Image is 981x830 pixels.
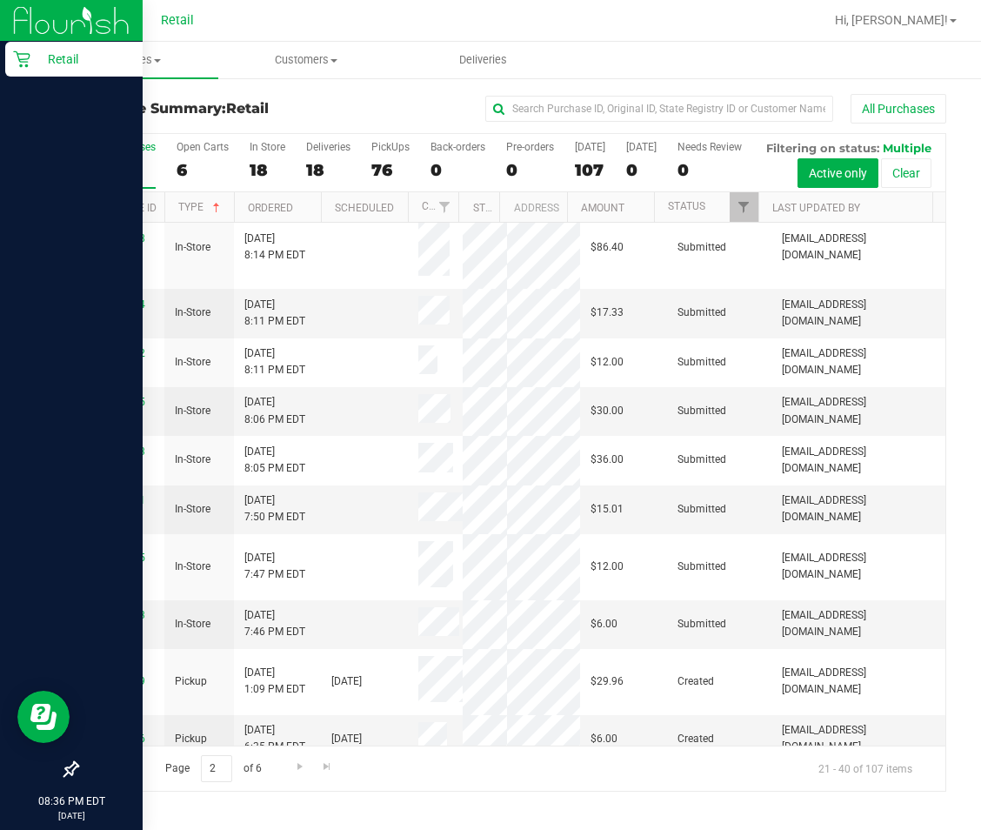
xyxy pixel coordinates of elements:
[175,673,207,690] span: Pickup
[306,160,350,180] div: 18
[430,192,458,222] a: Filter
[175,731,207,747] span: Pickup
[591,616,617,633] span: $6.00
[782,297,935,330] span: [EMAIL_ADDRESS][DOMAIN_NAME]
[668,200,705,212] a: Status
[17,691,70,743] iframe: Resource center
[626,141,657,153] div: [DATE]
[782,665,935,698] span: [EMAIL_ADDRESS][DOMAIN_NAME]
[591,501,624,518] span: $15.01
[175,452,210,468] span: In-Store
[591,452,624,468] span: $36.00
[677,141,742,153] div: Needs Review
[677,616,726,633] span: Submitted
[244,722,305,755] span: [DATE] 6:35 PM EDT
[244,492,305,525] span: [DATE] 7:50 PM EDT
[506,141,554,153] div: Pre-orders
[77,101,366,117] h3: Purchase Summary:
[591,403,624,419] span: $30.00
[30,49,135,70] p: Retail
[782,394,935,427] span: [EMAIL_ADDRESS][DOMAIN_NAME]
[306,141,350,153] div: Deliveries
[430,160,485,180] div: 0
[250,141,285,153] div: In Store
[881,158,931,188] button: Clear
[244,444,305,477] span: [DATE] 8:05 PM EDT
[287,755,312,779] a: Go to the next page
[575,141,605,153] div: [DATE]
[835,13,948,27] span: Hi, [PERSON_NAME]!
[677,731,714,747] span: Created
[782,231,935,264] span: [EMAIL_ADDRESS][DOMAIN_NAME]
[175,239,210,256] span: In-Store
[782,444,935,477] span: [EMAIL_ADDRESS][DOMAIN_NAME]
[226,100,269,117] span: Retail
[677,403,726,419] span: Submitted
[244,550,305,583] span: [DATE] 7:47 PM EDT
[591,731,617,747] span: $6.00
[331,673,362,690] span: [DATE]
[161,13,194,28] span: Retail
[591,354,624,371] span: $12.00
[371,160,410,180] div: 76
[175,354,210,371] span: In-Store
[677,239,726,256] span: Submitted
[506,160,554,180] div: 0
[244,665,305,698] span: [DATE] 1:09 PM EDT
[201,755,232,782] input: 2
[473,202,564,214] a: State Registry ID
[772,202,860,214] a: Last Updated By
[175,559,210,575] span: In-Store
[430,141,485,153] div: Back-orders
[677,452,726,468] span: Submitted
[797,158,878,188] button: Active only
[395,42,571,78] a: Deliveries
[782,607,935,640] span: [EMAIL_ADDRESS][DOMAIN_NAME]
[422,200,476,212] a: Customer
[175,305,210,321] span: In-Store
[178,201,224,213] a: Type
[677,354,726,371] span: Submitted
[244,345,305,378] span: [DATE] 8:11 PM EDT
[591,305,624,321] span: $17.33
[177,141,229,153] div: Open Carts
[730,192,758,222] a: Filter
[219,52,394,68] span: Customers
[13,50,30,68] inline-svg: Retail
[677,305,726,321] span: Submitted
[175,403,210,419] span: In-Store
[782,345,935,378] span: [EMAIL_ADDRESS][DOMAIN_NAME]
[804,755,926,781] span: 21 - 40 of 107 items
[581,202,624,214] a: Amount
[851,94,946,124] button: All Purchases
[315,755,340,779] a: Go to the last page
[244,607,305,640] span: [DATE] 7:46 PM EDT
[782,550,935,583] span: [EMAIL_ADDRESS][DOMAIN_NAME]
[250,160,285,180] div: 18
[677,160,742,180] div: 0
[782,722,935,755] span: [EMAIL_ADDRESS][DOMAIN_NAME]
[244,231,305,264] span: [DATE] 8:14 PM EDT
[591,239,624,256] span: $86.40
[218,42,395,78] a: Customers
[150,755,276,782] span: Page of 6
[677,501,726,518] span: Submitted
[248,202,293,214] a: Ordered
[883,141,931,155] span: Multiple
[8,809,135,822] p: [DATE]
[575,160,605,180] div: 107
[8,793,135,809] p: 08:36 PM EDT
[175,616,210,633] span: In-Store
[177,160,229,180] div: 6
[175,501,210,518] span: In-Store
[591,559,624,575] span: $12.00
[677,559,726,575] span: Submitted
[244,394,305,427] span: [DATE] 8:06 PM EDT
[485,96,833,122] input: Search Purchase ID, Original ID, State Registry ID or Customer Name...
[436,52,531,68] span: Deliveries
[591,673,624,690] span: $29.96
[499,192,567,223] th: Address
[331,731,362,747] span: [DATE]
[626,160,657,180] div: 0
[335,202,394,214] a: Scheduled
